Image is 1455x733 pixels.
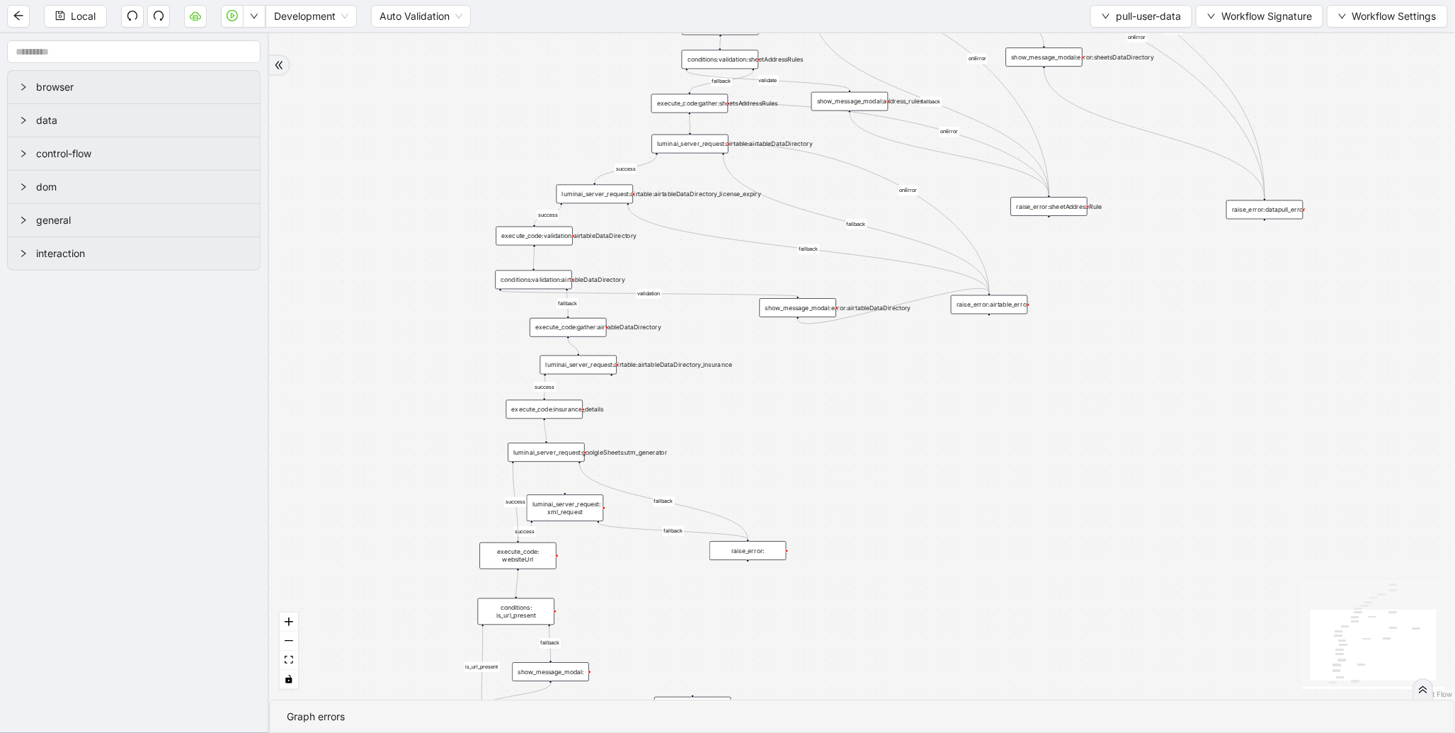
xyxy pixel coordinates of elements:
div: execute_code:gather:airtableDataDirectory [530,318,607,337]
span: down [1102,12,1110,21]
div: conditions:validation:sheetAddressRules [682,50,759,69]
span: control-flow [36,146,249,161]
div: show_message_modal:address_rules [811,92,889,111]
div: execute_code:validation:airtableDataDirectory [496,227,573,246]
button: cloud-server [184,5,207,28]
button: fit view [280,651,298,670]
span: pull-user-data [1116,8,1181,24]
span: redo [153,10,164,21]
button: arrow-left [7,5,30,28]
g: Edge from luminai_server_request: xml_request to raise_error: [598,523,748,539]
span: right [19,149,28,158]
span: Auto Validation [380,6,462,27]
button: downWorkflow Settings [1327,5,1448,28]
div: conditions:validation:airtableDataDirectory [495,271,572,290]
span: down [250,12,258,21]
div: show_message_modal:error:airtableDataDirectory [760,298,837,317]
button: toggle interactivity [280,670,298,689]
div: control-flow [8,137,260,170]
g: Edge from execute_code: websiteUrl to conditions: is_url_present [516,571,518,596]
g: Edge from luminai_server_request:goolgleSheets:utm_generator to raise_error: [580,464,748,540]
div: raise_error:datapull_errorplus-circle [1226,200,1303,220]
g: Edge from luminai_server_request:airtable:airtableDataDirectory_license_expiry to execute_code:va... [535,205,561,225]
div: conditions: is_url_present [478,598,555,625]
div: show_message_modal: [513,662,590,681]
g: Edge from conditions:validation:airtableDataDirectory to show_message_modal:error:airtableDataDir... [501,288,798,298]
g: Edge from luminai_server_request:airtable:airtableDataDirectory to luminai_server_request:airtabl... [595,155,657,183]
g: Edge from conditions:validation:airtableDataDirectory to execute_code:gather:airtableDataDirectory [557,291,578,316]
span: Workflow Signature [1221,8,1312,24]
div: raise_error:sheetAddressRule [1010,197,1088,216]
span: down [1207,12,1216,21]
div: luminai_server_request:airtable:airtableDataDirectory [651,135,729,154]
span: Development [274,6,348,27]
span: plus-circle [605,382,618,394]
button: play-circle [221,5,244,28]
div: raise_error:sheetAddressRuleplus-circle [1010,197,1088,216]
div: Graph errors [287,709,1437,725]
button: zoom out [280,632,298,651]
button: saveLocal [44,5,107,28]
span: interaction [36,246,249,261]
span: plus-circle [741,568,754,581]
span: save [55,11,65,21]
div: luminai_server_request:airtable:airtableDataDirectory_insuranceplus-circle [540,356,617,375]
div: execute_code:gather:sheetsAddressRules [651,94,729,113]
g: Edge from show_message_modal:error:airtableDataDirectory to raise_error:airtable_error [798,288,989,324]
span: cloud-server [190,10,201,21]
div: raise_error:airtable_error [951,295,1028,314]
button: downWorkflow Signature [1196,5,1323,28]
span: right [19,83,28,91]
span: plus-circle [1043,224,1056,237]
g: Edge from luminai_server_request: xml_request to execute_code: websiteUrl [514,523,536,540]
div: data [8,104,260,137]
button: zoom in [280,613,298,632]
g: Edge from conditions: is_url_present to set_return_value:global [464,627,501,708]
div: raise_error: no_website_url [654,697,731,724]
span: plus-circle [1258,227,1271,239]
div: raise_error:datapull_error [1226,200,1303,220]
button: down [243,5,266,28]
div: show_message_modal:error:sheetsDataDirectory [1006,47,1083,67]
span: general [36,212,249,228]
g: Edge from execute_code:insurance_details to luminai_server_request:goolgleSheets:utm_generator [544,421,547,441]
span: Workflow Settings [1352,8,1437,24]
div: dom [8,171,260,203]
div: luminai_server_request:goolgleSheets:utm_generator [508,443,585,462]
div: raise_error:airtable_errorplus-circle [951,295,1028,314]
span: undo [127,10,138,21]
span: dom [36,179,249,195]
g: Edge from conditions:validation:sheetAddressRules to show_message_modal:address_rules [687,71,850,90]
div: luminai_server_request: xml_request [527,494,604,521]
g: Edge from show_message_modal:address_rules to raise_error:sheetAddressRule [850,113,1049,195]
span: double-right [1418,685,1428,695]
a: React Flow attribution [1416,690,1453,698]
span: right [19,216,28,225]
g: Edge from execute_code:validation:airtableDataDirectory to conditions:validation:airtableDataDire... [534,247,535,268]
g: Edge from luminai_server_request:airtable:airtableDataDirectory_license_expiry to raise_error:air... [628,205,989,293]
div: execute_code: websiteUrl [479,542,557,569]
span: double-right [274,60,284,70]
g: Edge from luminai_server_request:googleSheets:sheetsAddressRules to raise_error:sheetAddressRule [813,8,1049,195]
span: right [19,249,28,258]
div: luminai_server_request:airtable:airtableDataDirectory_insurance [540,356,617,375]
div: execute_code:insurance_details [506,400,583,419]
g: Edge from luminai_server_request:airtable:airtableDataDirectory to raise_error:airtable_error [724,155,990,293]
div: execute_code:validateSheetAddressRules [682,16,759,35]
div: general [8,204,260,237]
span: data [36,113,249,128]
g: Edge from execute_code:validateSheetAddressRules to conditions:validation:sheetAddressRules [720,37,721,48]
span: right [19,183,28,191]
